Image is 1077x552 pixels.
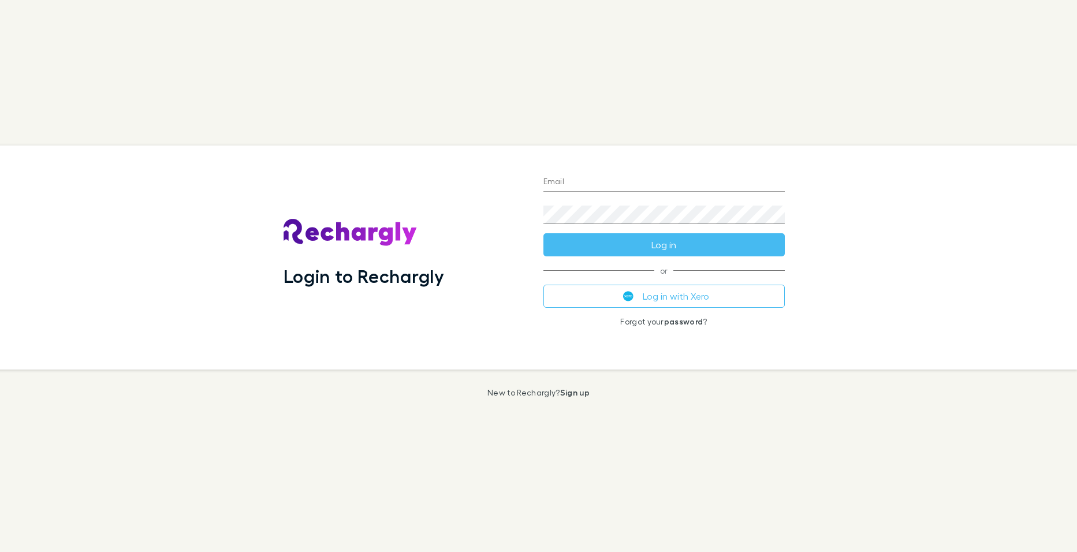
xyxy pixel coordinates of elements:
button: Log in [543,233,785,256]
span: or [543,270,785,271]
h1: Login to Rechargly [284,265,445,287]
a: password [664,316,703,326]
img: Xero's logo [623,291,633,301]
p: Forgot your ? [543,317,785,326]
a: Sign up [560,387,590,397]
button: Log in with Xero [543,285,785,308]
p: New to Rechargly? [487,388,590,397]
img: Rechargly's Logo [284,219,418,247]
